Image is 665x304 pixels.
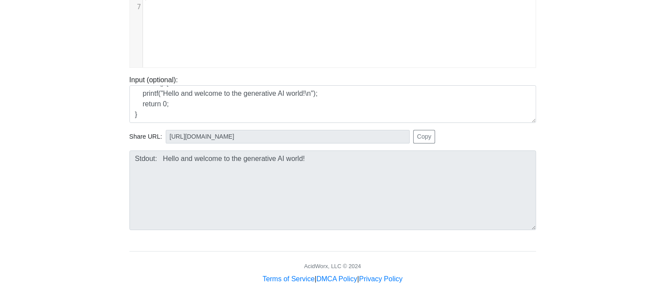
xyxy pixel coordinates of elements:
a: Privacy Policy [359,275,403,283]
div: | | [262,274,402,284]
div: 7 [130,2,143,12]
div: AcidWorx, LLC © 2024 [304,262,361,270]
div: Input (optional): [123,75,543,123]
a: Terms of Service [262,275,314,283]
span: Share URL: [129,132,162,142]
a: DMCA Policy [317,275,357,283]
input: No share available yet [166,130,410,143]
button: Copy [413,130,435,143]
